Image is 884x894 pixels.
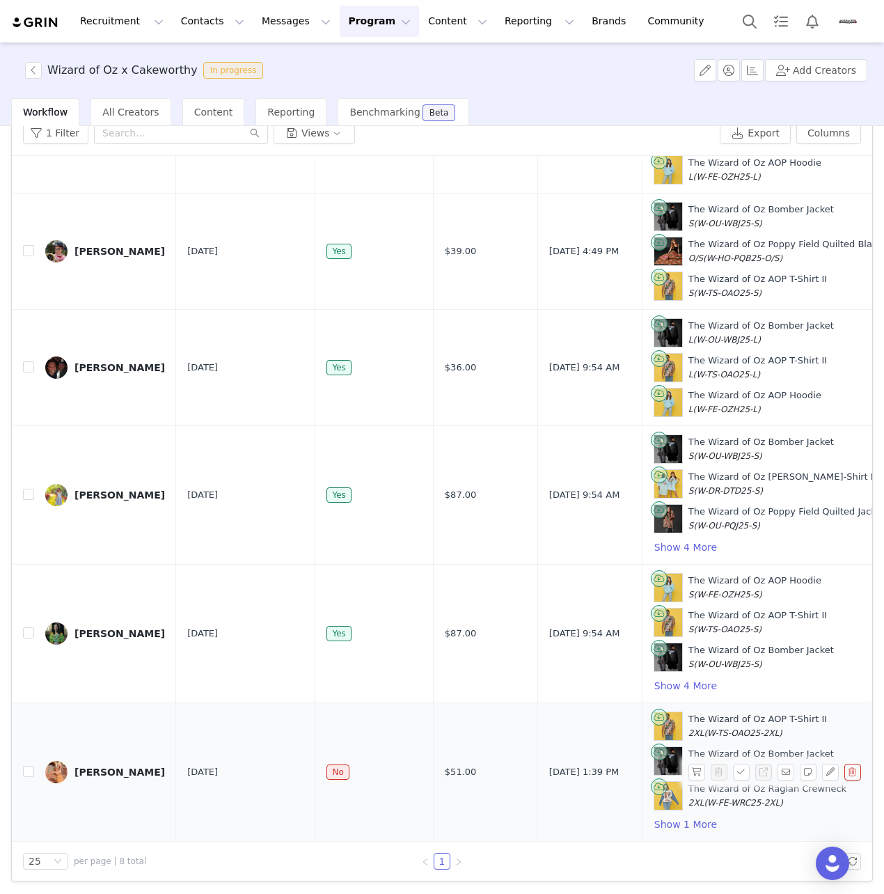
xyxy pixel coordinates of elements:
span: S [688,659,694,669]
i: icon: right [455,858,463,866]
button: Show 4 More [654,539,718,556]
img: 824e7e7c-4fa5-419f-ad42-89ecdfa83afa.jpg [45,622,68,645]
h3: Wizard of Oz x Cakeworthy [47,62,198,79]
span: Yes [326,487,351,503]
span: Yes [326,244,351,259]
span: (W-DR-DTD25-S) [693,486,763,496]
span: [DATE] [187,244,218,258]
span: S [688,486,694,496]
div: The Wizard of Oz AOP T-Shirt II [688,712,827,739]
span: [DATE] [187,488,218,502]
span: All Creators [102,107,159,118]
div: [PERSON_NAME] [74,246,165,257]
button: Reporting [496,6,583,37]
span: (W-OU-WBJ25-S) [693,451,761,461]
button: Show 1 More [654,816,718,833]
span: Reporting [267,107,315,118]
span: (W-OU-WBJ25-L) [693,335,761,345]
a: [PERSON_NAME] [45,761,165,783]
span: (W-OU-WBJ25-S) [693,219,761,228]
div: Open Intercom Messenger [816,847,849,880]
span: (W-TS-OAO25-2XL) [704,728,782,738]
span: In progress [203,62,264,79]
span: 2XL [688,763,704,773]
img: grin logo [11,16,60,29]
input: Search... [94,122,268,144]
img: ad93d81b-92bc-4eee-930f-e143b9288814--s.jpg [45,240,68,262]
span: $36.00 [445,361,477,375]
li: 1 [434,853,450,870]
span: $39.00 [445,244,477,258]
button: Show 4 More [654,677,718,694]
li: Next Page [450,853,467,870]
i: icon: down [54,857,62,867]
span: $87.00 [445,488,477,502]
span: [DATE] 9:54 AM [549,361,620,375]
span: (W-FE-OZH25-L) [693,172,761,182]
button: Contacts [173,6,253,37]
span: Content [194,107,233,118]
button: Export [720,122,791,144]
span: (W-OU-PQJ25-S) [693,521,759,531]
div: [PERSON_NAME] [74,362,165,373]
button: Content [420,6,496,37]
span: Workflow [23,107,68,118]
span: S [688,625,694,634]
button: Columns [796,122,861,144]
span: S [688,521,694,531]
div: [PERSON_NAME] [74,628,165,639]
a: [PERSON_NAME] [45,356,165,379]
li: Previous Page [417,853,434,870]
div: [PERSON_NAME] [74,489,165,501]
div: 25 [29,854,41,869]
button: Recruitment [72,6,172,37]
button: Profile [828,10,873,33]
span: [DATE] [187,765,218,779]
div: The Wizard of Oz AOP T-Shirt II [688,354,827,381]
div: Beta [429,109,449,117]
span: (W-OU-WBJ25-S) [693,659,761,669]
span: [object Object] [25,62,269,79]
a: Brands [583,6,638,37]
span: Send Email [778,764,800,781]
span: L [688,405,693,414]
div: The Wizard of Oz Bomber Jacket [688,435,834,462]
span: $87.00 [445,627,477,641]
i: icon: search [250,128,260,138]
span: [DATE] [187,627,218,641]
button: Messages [253,6,339,37]
a: [PERSON_NAME] [45,484,165,506]
img: Product Image [654,574,682,602]
img: Product Image [654,156,682,184]
span: (W-TS-OAO25-S) [693,288,761,298]
span: Benchmarking [349,107,420,118]
span: S [688,590,694,599]
img: Product Image [654,643,682,671]
a: Community [640,6,719,37]
div: The Wizard of Oz AOP Hoodie [688,156,821,183]
img: Product Image [654,505,682,533]
span: [DATE] 1:39 PM [549,765,619,779]
button: Views [274,122,355,144]
img: Product Image [654,237,682,265]
img: d1c51b8f-0dea-40ec-a327-9405991b167f.png [837,10,859,33]
img: Product Image [654,389,682,416]
img: Product Image [654,782,682,810]
span: S [688,219,694,228]
div: The Wizard of Oz AOP T-Shirt II [688,272,827,299]
img: Product Image [654,203,682,230]
div: The Wizard of Oz Bomber Jacket [688,203,834,230]
div: The Wizard of Oz AOP T-Shirt II [688,609,827,636]
div: The Wizard of Oz Bomber Jacket [688,643,834,670]
span: S [688,451,694,461]
button: Add Creators [765,59,867,81]
span: $51.00 [445,765,477,779]
span: (W-FE-OZH25-S) [693,590,761,599]
span: [DATE] 9:54 AM [549,488,620,502]
img: Product Image [654,354,682,382]
a: Tasks [766,6,796,37]
img: Product Image [654,609,682,636]
span: Yes [326,626,351,641]
span: Yes [326,360,351,375]
img: Product Image [654,712,682,740]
